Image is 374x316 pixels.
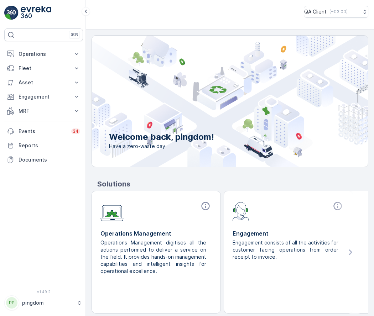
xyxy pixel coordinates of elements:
[304,6,368,18] button: QA Client(+03:00)
[4,61,83,75] button: Fleet
[100,201,124,221] img: module-icon
[19,107,69,115] p: MRF
[71,32,78,38] p: ⌘B
[4,104,83,118] button: MRF
[4,6,19,20] img: logo
[73,128,79,134] p: 34
[304,8,327,15] p: QA Client
[233,229,344,238] p: Engagement
[4,290,83,294] span: v 1.49.2
[19,93,69,100] p: Engagement
[4,90,83,104] button: Engagement
[233,239,338,260] p: Engagement consists of all the activities for customer facing operations from order receipt to in...
[21,6,51,20] img: logo_light-DOdMpM7g.png
[4,295,83,310] button: PPpingdom
[4,47,83,61] button: Operations
[19,156,80,163] p: Documents
[233,201,249,221] img: module-icon
[19,128,67,135] p: Events
[4,138,83,153] a: Reports
[4,153,83,167] a: Documents
[109,131,214,143] p: Welcome back, pingdom!
[4,75,83,90] button: Asset
[97,179,368,189] p: Solutions
[60,36,368,167] img: city illustration
[109,143,214,150] span: Have a zero-waste day
[22,299,73,306] p: pingdom
[100,229,212,238] p: Operations Management
[19,51,69,58] p: Operations
[329,9,348,15] p: ( +03:00 )
[19,65,69,72] p: Fleet
[100,239,206,275] p: Operations Management digitises all the actions performed to deliver a service on the field. It p...
[19,142,80,149] p: Reports
[6,297,17,309] div: PP
[4,124,83,138] a: Events34
[19,79,69,86] p: Asset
